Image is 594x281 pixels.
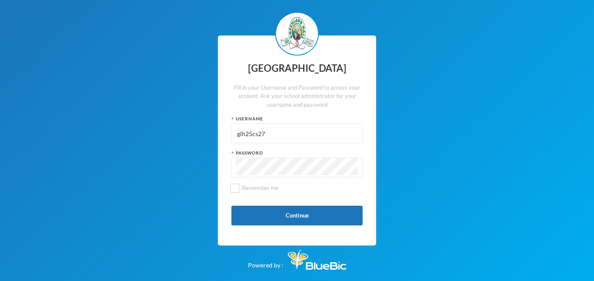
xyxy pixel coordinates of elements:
img: Bluebic [288,250,346,270]
button: Continue [231,206,363,225]
div: Password [231,150,363,156]
div: [GEOGRAPHIC_DATA] [231,60,363,77]
div: Username [231,116,363,122]
div: Fill in your Username and Password to access your account. Ask your school administrator for your... [231,84,363,109]
div: Powered by : [248,246,346,270]
span: Remember me [238,184,282,191]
